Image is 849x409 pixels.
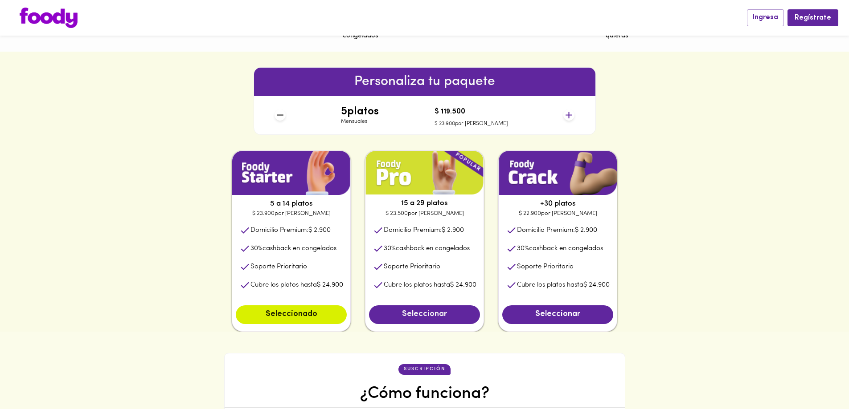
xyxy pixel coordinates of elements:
iframe: Messagebird Livechat Widget [797,357,840,400]
p: $ 23.500 por [PERSON_NAME] [365,209,484,218]
h4: 5 platos [341,106,379,117]
p: Mensuales [341,118,379,126]
button: Ingresa [747,9,784,26]
span: 30 % [517,245,529,252]
p: 15 a 29 platos [365,198,484,209]
button: Seleccionar [369,305,480,324]
p: Cubre los platos hasta $ 24.900 [384,280,476,290]
img: plan1 [499,151,617,195]
span: Seleccionar [511,310,604,320]
p: cashback en congelados [517,244,603,253]
span: $ 2.900 [575,227,597,234]
img: plan1 [232,151,350,195]
span: Regístrate [795,14,831,22]
p: Cubre los platos hasta $ 24.900 [250,280,343,290]
p: $ 22.900 por [PERSON_NAME] [499,209,617,218]
span: $ 2.900 [308,227,331,234]
p: Domicilio Premium: [250,226,331,235]
span: Seleccionado [245,310,338,320]
p: +30 platos [499,198,617,209]
p: 5 a 14 platos [232,198,350,209]
p: Domicilio Premium: [384,226,464,235]
img: logo.png [20,8,78,28]
span: Ingresa [753,13,778,22]
h4: ¿Cómo funciona? [360,384,489,404]
span: 30 % [250,245,262,252]
p: Cubre los platos hasta $ 24.900 [517,280,610,290]
span: $ 2.900 [442,227,464,234]
button: Seleccionado [236,305,347,324]
h4: $ 119.500 [435,108,508,116]
p: cashback en congelados [250,244,336,253]
p: Soporte Prioritario [384,262,440,271]
p: Soporte Prioritario [250,262,307,271]
p: Soporte Prioritario [517,262,574,271]
p: $ 23.900 por [PERSON_NAME] [232,209,350,218]
button: Seleccionar [502,305,613,324]
button: Regístrate [787,9,838,26]
p: $ 23.900 por [PERSON_NAME] [435,120,508,128]
p: suscripción [404,366,445,373]
h6: Personaliza tu paquete [254,71,595,93]
img: plan1 [365,151,484,195]
p: cashback en congelados [384,244,470,253]
span: 30 % [384,245,396,252]
p: Domicilio Premium: [517,226,597,235]
span: Seleccionar [378,310,471,320]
